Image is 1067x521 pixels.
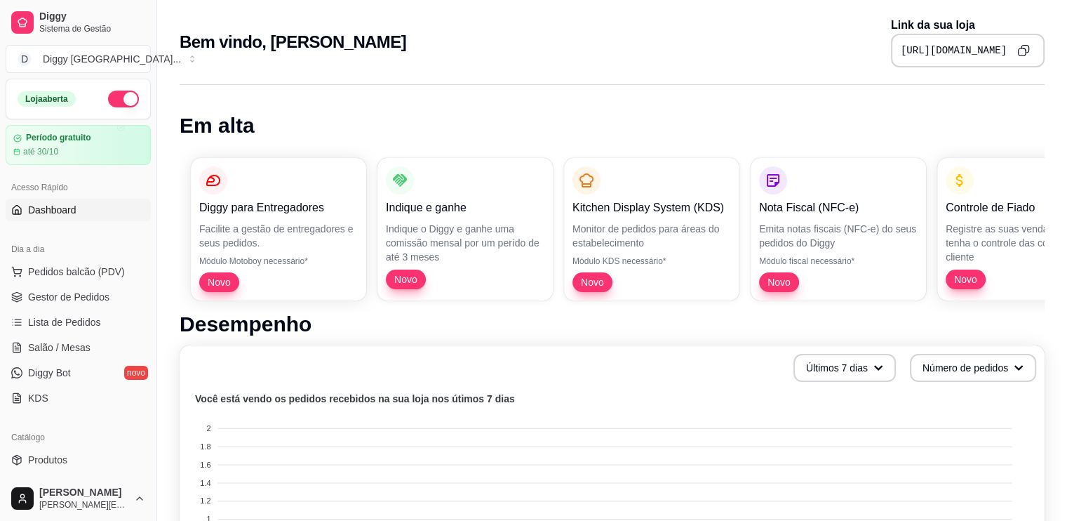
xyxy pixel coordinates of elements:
[28,203,76,217] span: Dashboard
[386,222,544,264] p: Indique o Diggy e ganhe uma comissão mensal por um perído de até 3 meses
[6,311,151,334] a: Lista de Pedidos
[6,362,151,384] a: Diggy Botnovo
[6,426,151,449] div: Catálogo
[1012,39,1035,62] button: Copy to clipboard
[23,146,58,157] article: até 30/10
[199,199,358,216] p: Diggy para Entregadores
[572,222,731,250] p: Monitor de pedidos para áreas do estabelecimento
[28,290,109,304] span: Gestor de Pedidos
[180,31,406,53] h2: Bem vindo, [PERSON_NAME]
[6,449,151,471] a: Produtos
[386,199,544,216] p: Indique e ganhe
[39,487,128,499] span: [PERSON_NAME]
[6,199,151,221] a: Dashboard
[200,461,210,469] tspan: 1.6
[6,387,151,409] a: KDS
[28,341,90,355] span: Salão / Mesas
[6,260,151,283] button: Pedidos balcão (PDV)
[28,391,48,405] span: KDS
[759,256,918,267] p: Módulo fiscal necessário*
[6,45,151,73] button: Select a team
[199,222,358,250] p: Facilite a gestão de entregadores e seus pedidos.
[6,238,151,260] div: Dia a dia
[6,125,151,165] a: Período gratuitoaté 30/10
[6,6,151,39] a: DiggySistema de Gestão
[572,256,731,267] p: Módulo KDS necessário*
[195,393,515,404] text: Você está vendo os pedidos recebidos na sua loja nos útimos 7 dias
[180,113,1045,138] h1: Em alta
[762,275,796,289] span: Novo
[200,442,210,451] tspan: 1.8
[191,158,366,301] button: Diggy para EntregadoresFacilite a gestão de entregadores e seus pedidos.Módulo Motoboy necessário...
[751,158,926,301] button: Nota Fiscal (NFC-e)Emita notas fiscais (NFC-e) do seus pedidos do DiggyMódulo fiscal necessário*Novo
[6,176,151,199] div: Acesso Rápido
[6,286,151,308] a: Gestor de Pedidos
[18,91,76,107] div: Loja aberta
[199,256,358,267] p: Módulo Motoboy necessário*
[389,272,423,286] span: Novo
[39,23,145,34] span: Sistema de Gestão
[6,474,151,496] a: Complementos
[39,499,128,510] span: [PERSON_NAME][EMAIL_ADDRESS][DOMAIN_NAME]
[108,91,139,107] button: Alterar Status
[891,17,1045,34] p: Link da sua loja
[43,52,181,66] div: Diggy [GEOGRAPHIC_DATA] ...
[28,315,101,329] span: Lista de Pedidos
[6,482,151,515] button: [PERSON_NAME][PERSON_NAME][EMAIL_ADDRESS][DOMAIN_NAME]
[26,133,91,143] article: Período gratuito
[39,11,145,23] span: Diggy
[18,52,32,66] span: D
[6,336,151,359] a: Salão / Mesas
[910,354,1036,382] button: Número de pedidos
[377,158,553,301] button: Indique e ganheIndique o Diggy e ganhe uma comissão mensal por um perído de até 3 mesesNovo
[759,199,918,216] p: Nota Fiscal (NFC-e)
[948,272,983,286] span: Novo
[180,312,1045,337] h1: Desempenho
[564,158,739,301] button: Kitchen Display System (KDS)Monitor de pedidos para áreas do estabelecimentoMódulo KDS necessário...
[200,479,210,487] tspan: 1.4
[28,453,67,467] span: Produtos
[901,44,1007,58] pre: [URL][DOMAIN_NAME]
[28,265,125,279] span: Pedidos balcão (PDV)
[28,366,71,380] span: Diggy Bot
[759,222,918,250] p: Emita notas fiscais (NFC-e) do seus pedidos do Diggy
[572,199,731,216] p: Kitchen Display System (KDS)
[202,275,236,289] span: Novo
[793,354,896,382] button: Últimos 7 dias
[575,275,610,289] span: Novo
[200,496,210,505] tspan: 1.2
[206,424,210,433] tspan: 2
